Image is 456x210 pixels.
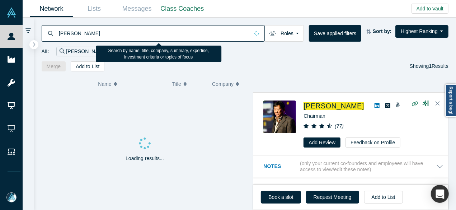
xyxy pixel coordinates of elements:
button: Remove Filter [107,47,113,56]
button: Title [172,76,205,92]
div: Showing [410,61,448,71]
a: Network [30,0,73,17]
i: ( 77 ) [335,123,344,129]
button: Name [98,76,164,92]
span: Company [212,76,234,92]
button: Notes (only your current co-founders and employees will have access to view/edit these notes) [263,160,443,173]
img: Alchemist Vault Logo [6,8,17,18]
a: Book a slot [261,191,301,204]
h3: Notes [263,163,298,170]
input: Search by name, title, company, summary, expertise, investment criteria or topics of focus [58,25,249,42]
button: Add Review [304,137,340,148]
a: Class Coaches [158,0,206,17]
button: Request Meeting [306,191,359,204]
button: Close [432,98,443,109]
button: Add to Vault [412,4,448,14]
a: Report a bug! [445,84,456,117]
button: Roles [264,25,304,42]
strong: Sort by: [373,28,392,34]
p: Loading results... [126,155,164,162]
img: Timothy Chou's Profile Image [263,101,296,133]
button: Add to List [364,191,403,204]
p: (only your current co-founders and employees will have access to view/edit these notes) [300,160,436,173]
button: Save applied filters [309,25,361,42]
img: Mia Scott's Account [6,192,17,202]
button: Highest Ranking [395,25,448,38]
button: Feedback on Profile [345,137,400,148]
a: Messages [116,0,158,17]
button: Company [212,76,245,92]
button: Add to List [71,61,104,71]
span: Title [172,76,181,92]
span: Name [98,76,111,92]
a: [PERSON_NAME] [304,102,364,110]
span: Chairman [304,113,325,119]
div: [PERSON_NAME] [56,47,116,56]
button: Merge [42,61,66,71]
a: Lists [73,0,116,17]
span: Results [429,63,448,69]
strong: 1 [429,63,432,69]
span: All: [42,48,49,55]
